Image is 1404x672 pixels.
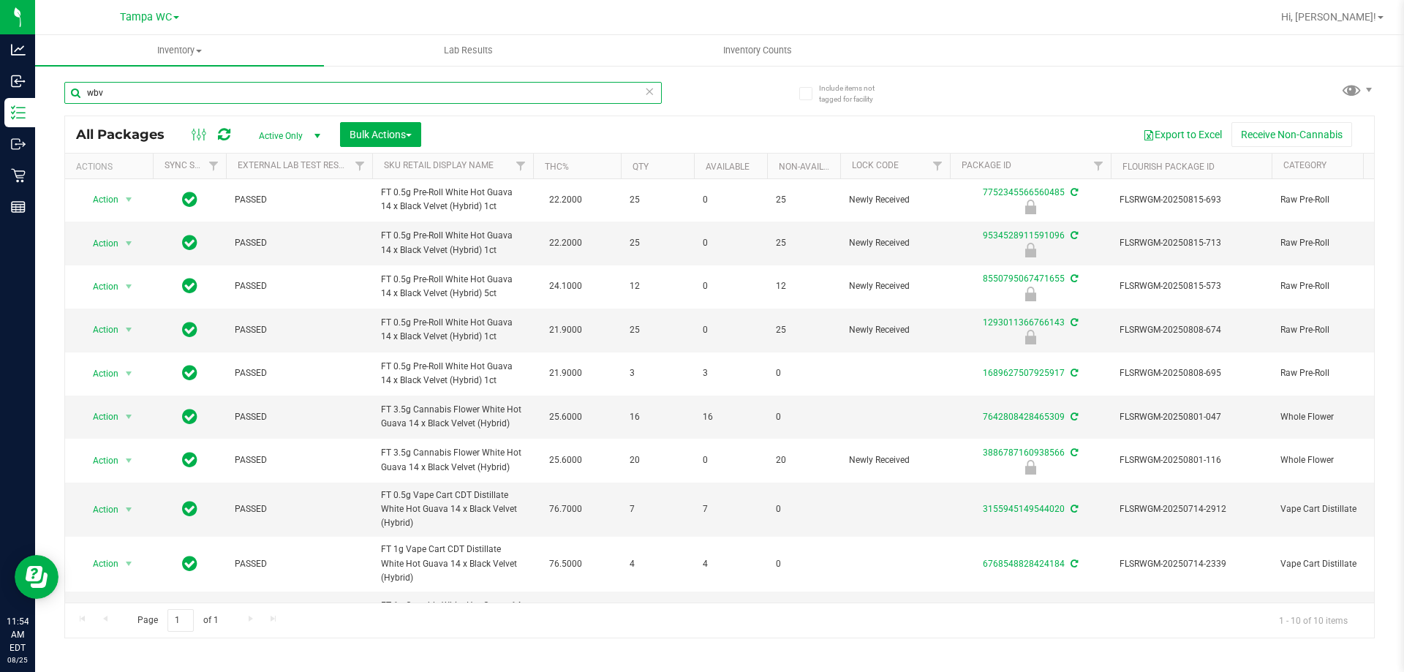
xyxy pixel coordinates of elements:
[630,410,685,424] span: 16
[182,233,197,253] span: In Sync
[630,323,685,337] span: 25
[849,323,941,337] span: Newly Received
[182,407,197,427] span: In Sync
[849,236,941,250] span: Newly Received
[238,160,352,170] a: External Lab Test Result
[350,129,412,140] span: Bulk Actions
[630,366,685,380] span: 3
[948,200,1113,214] div: Newly Received
[1087,154,1111,178] a: Filter
[779,162,844,172] a: Non-Available
[1068,412,1078,422] span: Sync from Compliance System
[120,450,138,471] span: select
[235,502,363,516] span: PASSED
[1068,273,1078,284] span: Sync from Compliance System
[64,82,662,104] input: Search Package ID, Item Name, SKU, Lot or Part Number...
[202,154,226,178] a: Filter
[983,273,1065,284] a: 8550795067471655
[381,488,524,531] span: FT 0.5g Vape Cart CDT Distillate White Hot Guava 14 x Black Velvet (Hybrid)
[7,654,29,665] p: 08/25
[1280,236,1391,250] span: Raw Pre-Roll
[542,450,589,471] span: 25.6000
[235,279,363,293] span: PASSED
[120,407,138,427] span: select
[983,504,1065,514] a: 3155945149544020
[703,323,758,337] span: 0
[80,407,119,427] span: Action
[983,317,1065,328] a: 1293011366766143
[776,193,831,207] span: 25
[381,273,524,301] span: FT 0.5g Pre-Roll White Hot Guava 14 x Black Velvet (Hybrid) 5ct
[11,42,26,57] inline-svg: Analytics
[776,502,831,516] span: 0
[235,557,363,571] span: PASSED
[703,366,758,380] span: 3
[1280,557,1391,571] span: Vape Cart Distillate
[542,233,589,254] span: 22.2000
[381,360,524,388] span: FT 0.5g Pre-Roll White Hot Guava 14 x Black Velvet (Hybrid) 1ct
[542,499,589,520] span: 76.7000
[80,276,119,297] span: Action
[776,557,831,571] span: 0
[165,160,221,170] a: Sync Status
[11,137,26,151] inline-svg: Outbound
[348,154,372,178] a: Filter
[983,368,1065,378] a: 1689627507925917
[776,236,831,250] span: 25
[1280,366,1391,380] span: Raw Pre-Roll
[1068,317,1078,328] span: Sync from Compliance System
[120,363,138,384] span: select
[15,555,58,599] iframe: Resource center
[1120,557,1263,571] span: FLSRWGM-20250714-2339
[703,557,758,571] span: 4
[542,363,589,384] span: 21.9000
[703,502,758,516] span: 7
[381,599,524,627] span: FT 1g Crumble White Hot Guava 14 x Black Velvet (Hybrid)
[1280,193,1391,207] span: Raw Pre-Roll
[1280,323,1391,337] span: Raw Pre-Roll
[11,74,26,88] inline-svg: Inbound
[1280,410,1391,424] span: Whole Flower
[1068,559,1078,569] span: Sync from Compliance System
[983,448,1065,458] a: 3886787160938566
[11,168,26,183] inline-svg: Retail
[948,460,1113,475] div: Newly Received
[948,330,1113,344] div: Newly Received
[633,162,649,172] a: Qty
[1120,453,1263,467] span: FLSRWGM-20250801-116
[235,453,363,467] span: PASSED
[1120,410,1263,424] span: FLSRWGM-20250801-047
[926,154,950,178] a: Filter
[948,287,1113,301] div: Newly Received
[545,162,569,172] a: THC%
[1120,323,1263,337] span: FLSRWGM-20250808-674
[167,609,194,632] input: 1
[630,557,685,571] span: 4
[776,453,831,467] span: 20
[381,543,524,585] span: FT 1g Vape Cart CDT Distillate White Hot Guava 14 x Black Velvet (Hybrid)
[703,453,758,467] span: 0
[1133,122,1231,147] button: Export to Excel
[1267,609,1359,631] span: 1 - 10 of 10 items
[630,502,685,516] span: 7
[182,450,197,470] span: In Sync
[120,320,138,340] span: select
[703,236,758,250] span: 0
[381,446,524,474] span: FT 3.5g Cannabis Flower White Hot Guava 14 x Black Velvet (Hybrid)
[235,193,363,207] span: PASSED
[120,233,138,254] span: select
[630,193,685,207] span: 25
[948,243,1113,257] div: Newly Received
[983,230,1065,241] a: 9534528911591096
[7,615,29,654] p: 11:54 AM EDT
[962,160,1011,170] a: Package ID
[80,363,119,384] span: Action
[384,160,494,170] a: Sku Retail Display Name
[776,366,831,380] span: 0
[80,554,119,574] span: Action
[182,363,197,383] span: In Sync
[1068,448,1078,458] span: Sync from Compliance System
[80,499,119,520] span: Action
[381,186,524,214] span: FT 0.5g Pre-Roll White Hot Guava 14 x Black Velvet (Hybrid) 1ct
[324,35,613,66] a: Lab Results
